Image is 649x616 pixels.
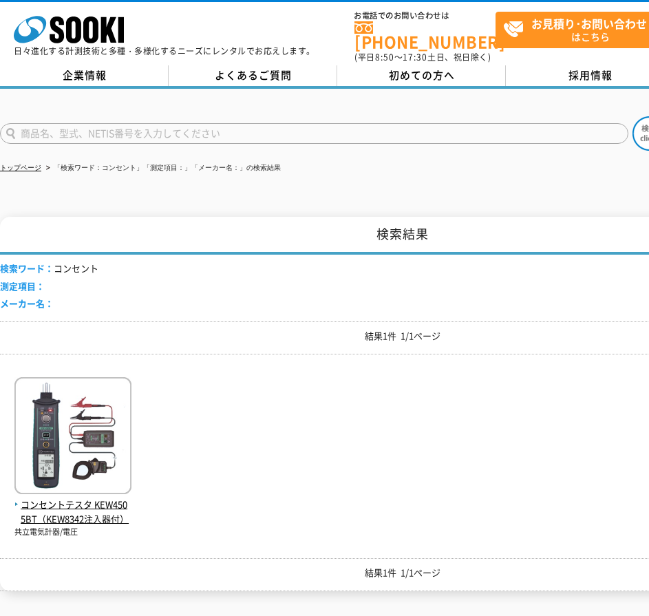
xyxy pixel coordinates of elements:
p: 共立電気計器/電圧 [14,527,131,538]
a: [PHONE_NUMBER] [354,21,496,50]
span: コンセントテスタ KEW4505BT（KEW8342注入器付） [14,498,131,527]
a: 初めての方へ [337,65,506,86]
span: 17:30 [403,51,427,63]
a: コンセントテスタ KEW4505BT（KEW8342注入器付） [14,483,131,526]
span: お電話でのお問い合わせは [354,12,496,20]
strong: お見積り･お問い合わせ [531,15,647,32]
img: KEW4505BT（KEW8342注入器付） [14,377,131,498]
span: (平日 ～ 土日、祝日除く) [354,51,491,63]
li: 「検索ワード：コンセント」「測定項目：」「メーカー名：」の検索結果 [43,161,281,176]
span: 8:50 [375,51,394,63]
p: 日々進化する計測技術と多種・多様化するニーズにレンタルでお応えします。 [14,47,315,55]
span: 初めての方へ [389,67,455,83]
a: よくあるご質問 [169,65,337,86]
